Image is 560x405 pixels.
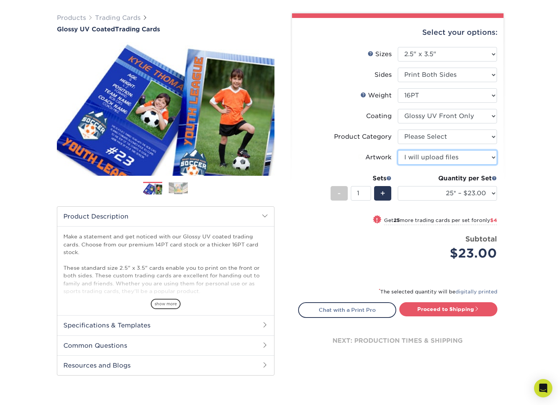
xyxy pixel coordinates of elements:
div: Select your options: [298,18,497,47]
div: $23.00 [403,244,497,262]
div: Sets [331,174,392,183]
h2: Product Description [57,207,274,226]
a: Chat with a Print Pro [298,302,396,318]
h2: Resources and Blogs [57,355,274,375]
span: Glossy UV Coated [57,26,115,33]
a: digitally printed [455,289,497,295]
img: Glossy UV Coated 01 [57,34,274,184]
div: Open Intercom Messenger [534,379,552,397]
a: Trading Cards [95,14,140,21]
h1: Trading Cards [57,26,274,33]
strong: 25 [394,217,400,223]
a: Proceed to Shipping [399,302,497,316]
a: Glossy UV CoatedTrading Cards [57,26,274,33]
p: Make a statement and get noticed with our Glossy UV coated trading cards. Choose from our premium... [63,233,268,326]
div: Sides [374,70,392,79]
img: Trading Cards 02 [169,182,188,194]
div: Product Category [334,132,392,141]
div: Sizes [368,50,392,59]
div: Quantity per Set [398,174,497,183]
div: Weight [360,91,392,100]
img: Trading Cards 01 [143,182,162,196]
span: only [479,217,497,223]
a: Products [57,14,86,21]
div: Coating [366,112,392,121]
div: next: production times & shipping [298,318,497,364]
span: $4 [490,217,497,223]
strong: Subtotal [465,235,497,243]
span: show more [151,299,181,309]
span: + [380,188,385,199]
h2: Common Questions [57,335,274,355]
small: The selected quantity will be [379,289,497,295]
h2: Specifications & Templates [57,315,274,335]
small: Get more trading cards per set for [384,217,497,225]
span: - [337,188,341,199]
span: ! [376,216,378,224]
div: Artwork [356,153,392,162]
